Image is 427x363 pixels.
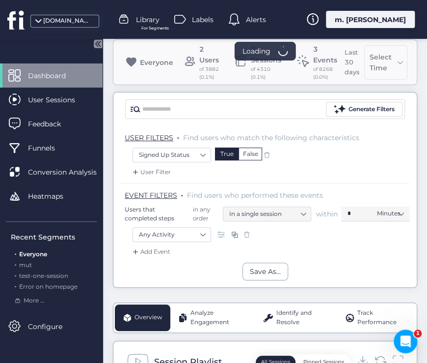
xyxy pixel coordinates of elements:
div: m. [PERSON_NAME] [326,11,415,28]
span: Find users who performed these events [187,191,323,200]
iframe: Intercom live chat [394,330,417,353]
nz-select-item: Signed Up Status [139,148,205,162]
div: False [239,148,262,160]
div: Recent Segments [11,232,97,242]
span: Library [136,14,160,25]
span: . [177,131,179,141]
span: More ... [24,296,45,305]
span: Alerts [246,14,266,25]
div: [DOMAIN_NAME] [43,16,92,26]
div: True [215,148,239,160]
span: Feedback [28,119,76,129]
span: Users that completed steps [125,205,189,222]
span: . [15,259,16,269]
div: Add Event [131,247,170,257]
span: USER FILTERS [125,133,173,142]
span: User Sessions [28,94,90,105]
button: Generate Filters [326,102,402,117]
span: . [15,281,16,290]
span: Funnels [28,143,70,153]
div: User Filter [131,167,171,177]
span: EVENT FILTERS [125,191,177,200]
span: Error on homepage [19,283,78,290]
span: . [181,189,183,199]
span: Find users who match the following characteristics [183,133,359,142]
div: Generate Filters [348,105,395,114]
span: Identify and Resolve [276,308,329,327]
nz-select-item: Minutes [376,206,403,221]
nz-select-item: Any Activity [139,227,205,242]
div: Save As... [250,266,281,277]
span: 1 [414,330,422,337]
span: Configure [28,321,77,332]
span: mut [19,261,32,269]
span: test-one-session [19,272,68,279]
span: Heatmaps [28,191,78,202]
span: Conversion Analysis [28,167,111,178]
span: For Segments [141,25,169,31]
span: Track Performance [357,308,407,327]
nz-select-item: In a single session [229,207,305,221]
span: Dashboard [28,70,80,81]
span: in any order [191,205,220,222]
span: . [15,270,16,279]
span: Loading [242,46,270,57]
span: Analyze Engagement [190,308,247,327]
span: . [15,248,16,258]
span: Everyone [19,250,47,258]
span: Overview [134,313,162,322]
span: within [316,209,337,219]
span: Labels [192,14,213,25]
